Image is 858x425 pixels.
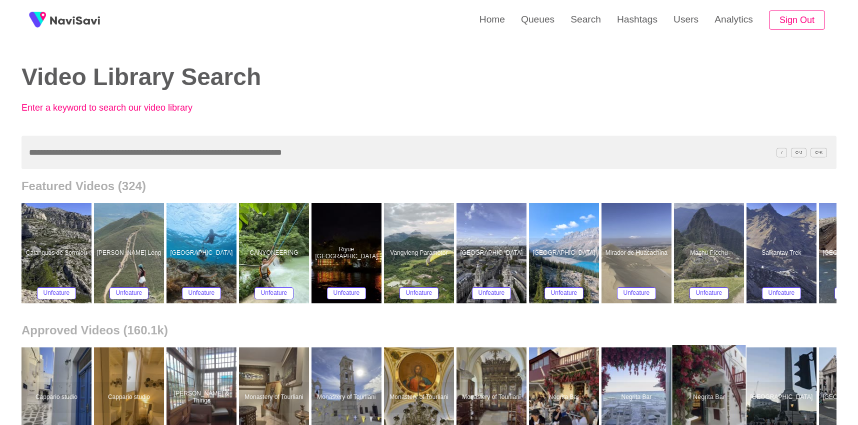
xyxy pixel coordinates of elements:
h2: Approved Videos (160.1k) [21,323,836,337]
button: Unfeature [182,287,221,299]
a: CANYONEERINGCANYONEERINGUnfeature [239,203,311,303]
button: Sign Out [769,11,825,30]
span: / [776,148,786,157]
button: Unfeature [254,287,294,299]
a: Machu PicchuMachu PicchuUnfeature [674,203,746,303]
button: Unfeature [472,287,511,299]
button: Unfeature [399,287,439,299]
p: Enter a keyword to search our video library [21,103,241,113]
button: Unfeature [544,287,584,299]
span: C^J [791,148,807,157]
a: [PERSON_NAME] LengKai Kung LengUnfeature [94,203,166,303]
h2: Video Library Search [21,64,414,91]
a: Riyue [GEOGRAPHIC_DATA]Riyue Shuangta Cultural ParkUnfeature [311,203,384,303]
button: Unfeature [37,287,76,299]
a: Vangvieng ParamotorVangvieng ParamotorUnfeature [384,203,456,303]
h2: Featured Videos (324) [21,179,836,193]
button: Unfeature [762,287,801,299]
button: Unfeature [109,287,149,299]
button: Unfeature [689,287,729,299]
img: fireSpot [25,8,50,33]
a: [GEOGRAPHIC_DATA]Peyto LakeUnfeature [529,203,601,303]
a: Salkantay TrekSalkantay TrekUnfeature [746,203,819,303]
button: Unfeature [617,287,656,299]
img: fireSpot [50,15,100,25]
a: [GEOGRAPHIC_DATA]Catedral de San Pablo de LondresUnfeature [456,203,529,303]
a: Mirador de HuacachinaMirador de HuacachinaUnfeature [601,203,674,303]
a: Calanques de SormiouCalanques de SormiouUnfeature [21,203,94,303]
button: Unfeature [327,287,366,299]
span: C^K [810,148,827,157]
a: [GEOGRAPHIC_DATA]Panagsama BeachUnfeature [166,203,239,303]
